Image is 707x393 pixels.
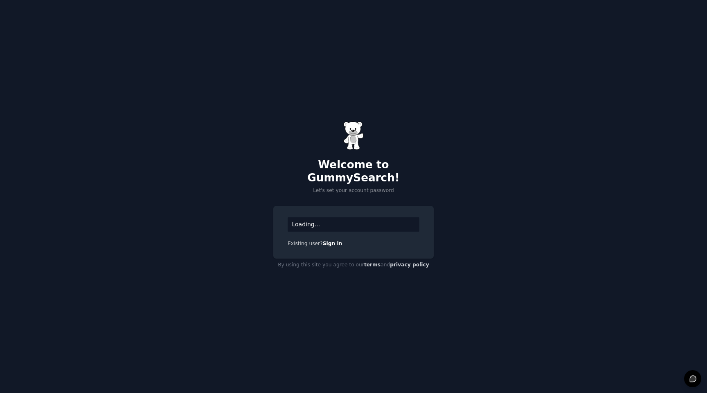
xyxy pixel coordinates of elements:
[273,159,434,184] h2: Welcome to GummySearch!
[364,262,381,268] a: terms
[273,259,434,272] div: By using this site you agree to our and
[390,262,429,268] a: privacy policy
[343,121,364,150] img: Gummy Bear
[273,187,434,194] p: Let's set your account password
[288,241,323,246] span: Existing user?
[323,241,342,246] a: Sign in
[288,217,419,232] div: Loading...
